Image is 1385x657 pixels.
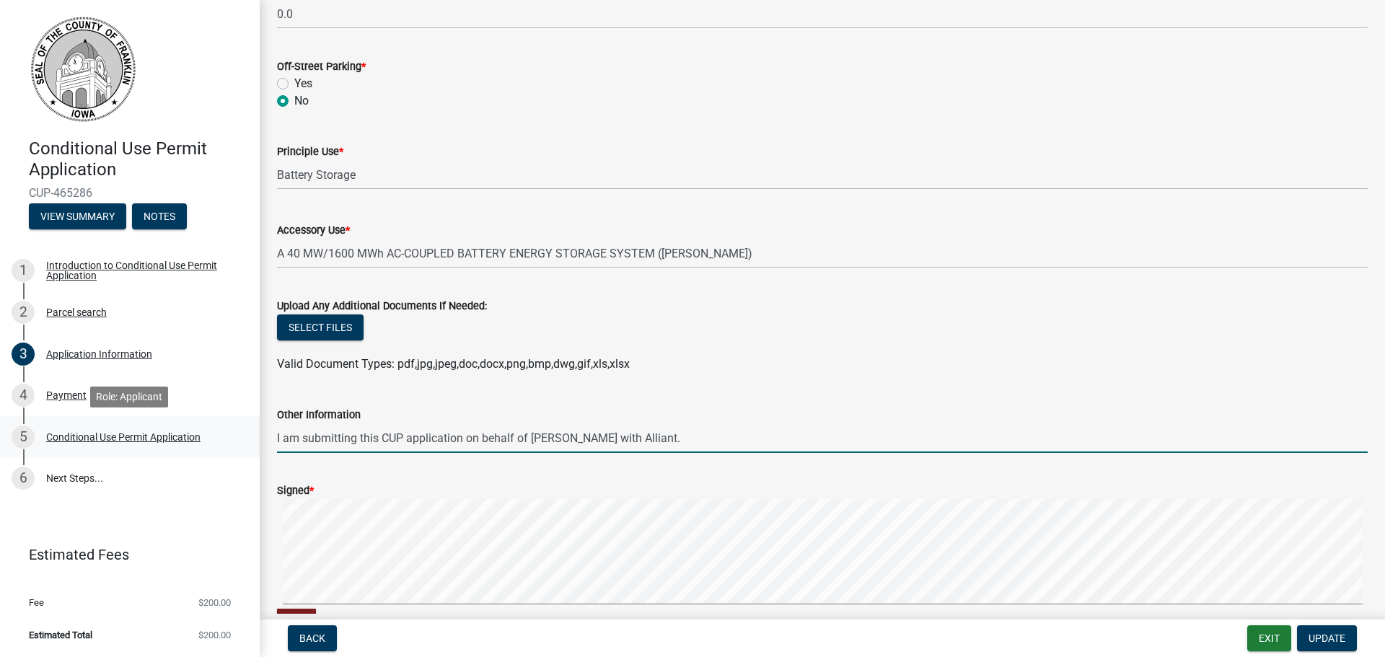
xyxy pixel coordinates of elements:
button: View Summary [29,203,126,229]
span: CUP-465286 [29,186,231,200]
div: 4 [12,384,35,407]
button: Exit [1247,625,1291,651]
img: Franklin County, Iowa [29,15,137,123]
div: Conditional Use Permit Application [46,432,201,442]
label: Yes [294,75,312,92]
label: Off-Street Parking [277,62,366,72]
div: 6 [12,467,35,490]
span: Back [299,632,325,644]
button: Update [1297,625,1357,651]
wm-modal-confirm: Summary [29,211,126,223]
span: Valid Document Types: pdf,jpg,jpeg,doc,docx,png,bmp,dwg,gif,xls,xlsx [277,357,630,371]
wm-modal-confirm: Notes [132,211,187,223]
span: $200.00 [198,630,231,640]
div: Payment [46,390,87,400]
span: Estimated Total [29,630,92,640]
span: Fee [29,598,44,607]
label: No [294,92,309,110]
label: Other Information [277,410,361,420]
div: 2 [12,301,35,324]
div: 1 [12,259,35,282]
span: $200.00 [198,598,231,607]
label: Upload Any Additional Documents If Needed: [277,301,487,312]
div: Parcel search [46,307,107,317]
div: Role: Applicant [90,387,168,407]
a: Estimated Fees [12,540,237,569]
span: Update [1309,632,1345,644]
button: Clear [277,609,316,632]
h4: Conditional Use Permit Application [29,138,248,180]
button: Back [288,625,337,651]
div: Introduction to Conditional Use Permit Application [46,260,237,281]
label: Principle Use [277,147,343,157]
button: Select files [277,314,364,340]
div: 5 [12,425,35,449]
label: Accessory Use [277,226,350,236]
div: 3 [12,343,35,366]
button: Notes [132,203,187,229]
div: Application Information [46,349,152,359]
label: Signed [277,486,314,496]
